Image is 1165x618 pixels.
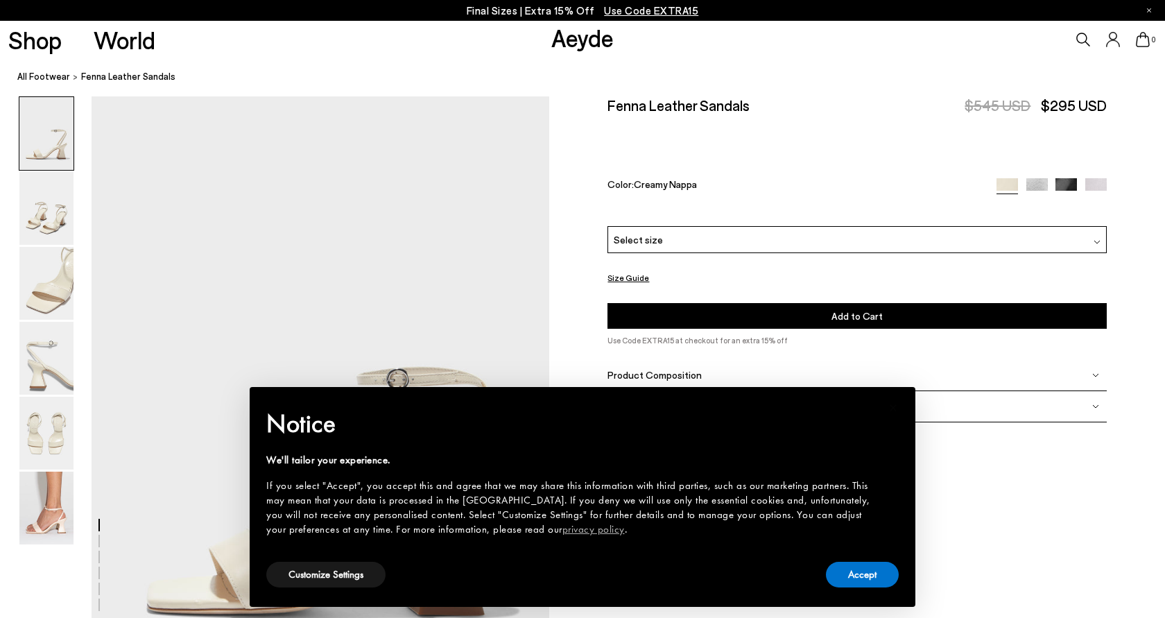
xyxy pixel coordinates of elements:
[17,58,1165,96] nav: breadcrumb
[607,334,1107,347] p: Use Code EXTRA15 at checkout for an extra 15% off
[607,269,649,286] button: Size Guide
[19,472,74,544] img: Fenna Leather Sandals - Image 6
[831,310,883,322] span: Add to Cart
[604,4,698,17] span: Navigate to /collections/ss25-final-sizes
[1092,403,1099,410] img: svg%3E
[94,28,155,52] a: World
[965,96,1030,114] span: $545 USD
[614,232,663,247] span: Select size
[19,397,74,470] img: Fenna Leather Sandals - Image 5
[266,479,877,537] div: If you select "Accept", you accept this and agree that we may share this information with third p...
[19,172,74,245] img: Fenna Leather Sandals - Image 2
[266,453,877,467] div: We'll tailor your experience.
[19,97,74,170] img: Fenna Leather Sandals - Image 1
[266,406,877,442] h2: Notice
[266,562,386,587] button: Customize Settings
[1150,36,1157,44] span: 0
[1094,239,1101,246] img: svg%3E
[889,397,898,418] span: ×
[81,69,175,84] span: Fenna Leather Sandals
[607,178,981,194] div: Color:
[551,23,614,52] a: Aeyde
[877,391,910,424] button: Close this notice
[467,2,699,19] p: Final Sizes | Extra 15% Off
[607,303,1107,329] button: Add to Cart
[607,96,750,114] h2: Fenna Leather Sandals
[1041,96,1107,114] span: $295 USD
[17,69,70,84] a: All Footwear
[826,562,899,587] button: Accept
[8,28,62,52] a: Shop
[607,369,702,381] span: Product Composition
[19,247,74,320] img: Fenna Leather Sandals - Image 3
[1092,372,1099,379] img: svg%3E
[19,322,74,395] img: Fenna Leather Sandals - Image 4
[1136,32,1150,47] a: 0
[562,522,625,536] a: privacy policy
[634,178,697,190] span: Creamy Nappa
